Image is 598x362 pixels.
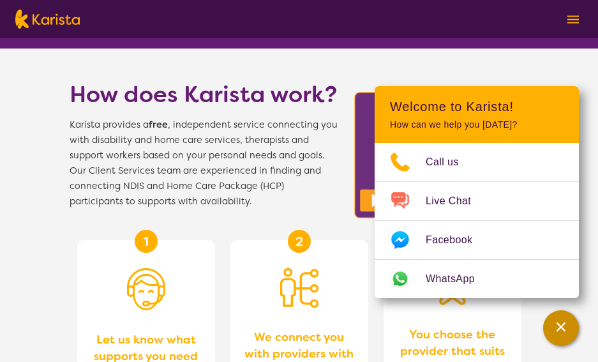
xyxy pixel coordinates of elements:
div: 2 [288,230,311,253]
img: Karista logo [15,10,80,29]
img: Person with headset icon [127,268,165,310]
ul: Choose channel [375,143,579,298]
a: Web link opens in a new tab. [375,260,579,298]
span: Call us [426,153,474,172]
span: Facebook [426,230,488,250]
h2: Welcome to Karista! [390,99,564,114]
img: Person being matched to services icon [280,268,318,308]
h1: How does Karista work? [70,79,338,110]
p: How can we help you [DATE]? [390,119,564,130]
span: Karista provides a , independent service connecting you with disability and home care services, t... [70,117,338,209]
b: free [149,119,168,131]
div: 1 [135,230,158,253]
img: menu [567,15,579,24]
span: Live Chat [426,192,486,211]
button: Channel Menu [543,310,579,346]
img: Karista video [350,88,537,222]
span: WhatsApp [426,269,490,289]
div: Channel Menu [375,86,579,298]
